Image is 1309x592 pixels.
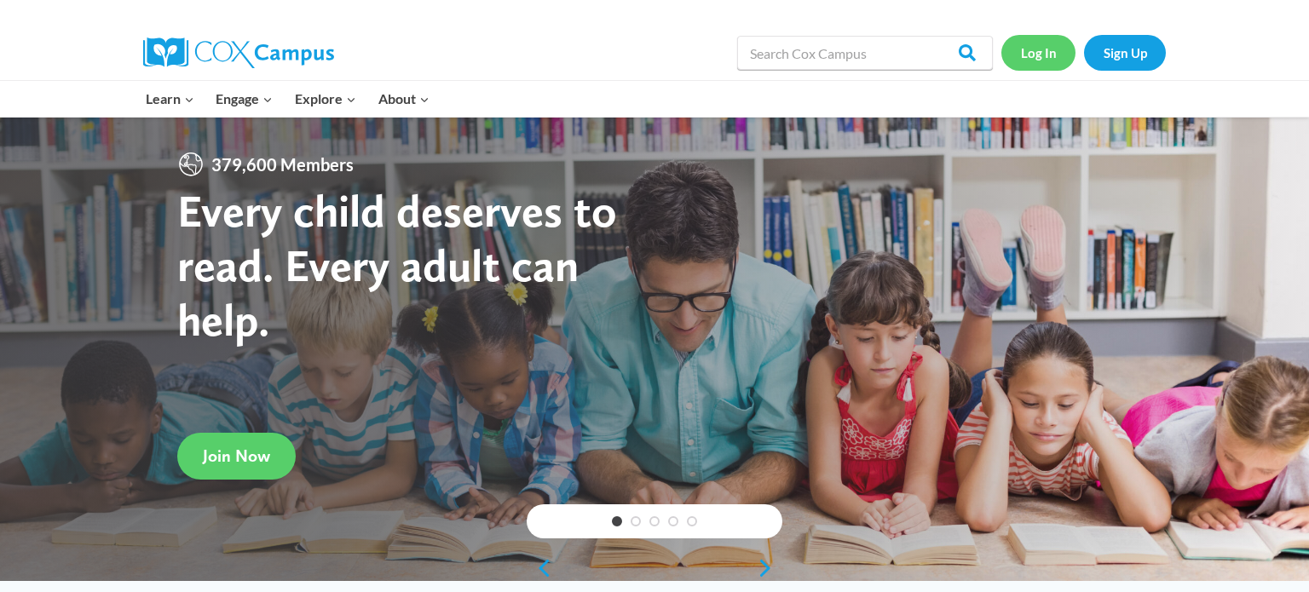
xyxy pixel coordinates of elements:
span: Join Now [203,445,270,466]
button: Child menu of Engage [205,81,285,117]
a: 4 [668,516,678,526]
a: 5 [687,516,697,526]
a: 3 [649,516,660,526]
strong: Every child deserves to read. Every adult can help. [177,183,617,346]
span: 379,600 Members [205,151,360,178]
nav: Primary Navigation [135,81,440,117]
a: next [757,558,782,578]
a: Sign Up [1084,35,1166,70]
a: 2 [631,516,641,526]
nav: Secondary Navigation [1001,35,1166,70]
a: 1 [612,516,622,526]
button: Child menu of Explore [284,81,367,117]
a: previous [527,558,552,578]
input: Search Cox Campus [737,36,993,70]
button: Child menu of Learn [135,81,205,117]
a: Log In [1001,35,1075,70]
div: content slider buttons [527,551,782,585]
button: Child menu of About [367,81,441,117]
a: Join Now [177,433,296,480]
img: Cox Campus [143,37,334,68]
